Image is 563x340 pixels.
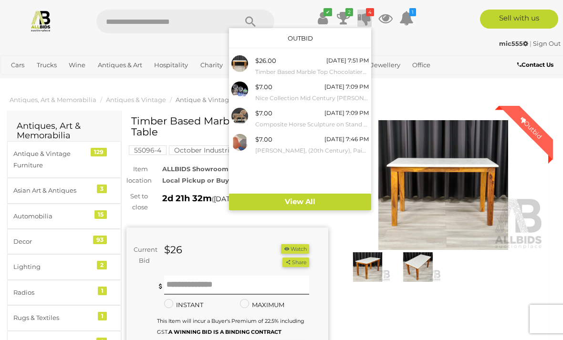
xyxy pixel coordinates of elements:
div: $7.00 [255,108,272,119]
div: $7.00 [255,134,272,145]
a: Outbid [288,34,313,42]
div: [DATE] 7:09 PM [324,108,369,118]
a: $7.00 [DATE] 7:09 PM Composite Horse Sculpture on Stand Designed by [PERSON_NAME] for Uttermost [229,105,371,132]
a: Charity [197,57,227,73]
a: Wine [65,57,89,73]
a: Trucks [33,57,61,73]
a: ✔ [315,10,330,27]
a: mic555 [499,40,530,47]
a: 4 [357,10,372,27]
div: [DATE] 7:09 PM [324,82,369,92]
a: $26.00 [DATE] 7:51 PM Timber Based Marble Top Chocolatiers Table [229,53,371,79]
div: [DATE] 7:51 PM [326,55,369,66]
i: ✔ [323,8,332,16]
small: [PERSON_NAME], (20th Century), Painted Shapes, Reproduction Canvas Print, 100 x 80 cm (frame) [255,145,369,156]
a: $7.00 [DATE] 7:46 PM [PERSON_NAME], (20th Century), Painted Shapes, Reproduction Canvas Print, 10... [229,132,371,158]
a: Antiques & Art [94,57,146,73]
small: Timber Based Marble Top Chocolatiers Table [255,67,369,77]
div: $26.00 [255,55,276,66]
small: Composite Horse Sculpture on Stand Designed by [PERSON_NAME] for Uttermost [255,119,369,130]
strong: mic555 [499,40,528,47]
img: 55096-4a.jpg [231,55,248,72]
span: | [530,40,532,47]
a: Sell with us [480,10,558,29]
img: 54036-19a.jpg [231,82,248,98]
a: View All [229,194,371,210]
div: [DATE] 7:46 PM [324,134,369,144]
a: $7.00 [DATE] 7:09 PM Nice Collection Mid Century [PERSON_NAME] Glassware Including Vase with Gree... [229,79,371,105]
img: Allbids.com.au [30,10,52,32]
a: Cars [7,57,28,73]
a: Hospitality [150,57,192,73]
small: Nice Collection Mid Century [PERSON_NAME] Glassware Including Vase with Green Feature by [PERSON_... [255,93,369,103]
button: Search [227,10,274,33]
a: 1 [399,10,414,27]
a: Sign Out [533,40,561,47]
img: 54547-4a.jpg [231,108,248,124]
a: Sports [7,73,34,89]
b: Contact Us [517,61,553,68]
i: 4 [366,8,374,16]
div: $7.00 [255,82,272,93]
a: Office [408,57,434,73]
a: 2 [336,10,351,27]
i: 2 [345,8,353,16]
i: 1 [409,8,416,16]
a: Contact Us [517,60,556,70]
a: [GEOGRAPHIC_DATA] [39,73,115,89]
img: 55085-5a.jpg [231,134,248,151]
a: Jewellery [367,57,404,73]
